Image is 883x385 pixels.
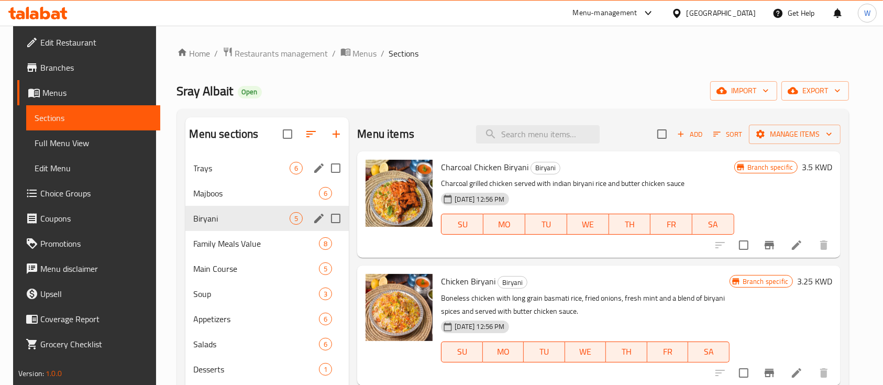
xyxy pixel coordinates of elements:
span: Salads [194,338,319,350]
button: edit [311,160,327,176]
span: Full Menu View [35,137,152,149]
div: Trays6edit [185,156,349,181]
button: TU [525,214,567,235]
div: items [319,313,332,325]
button: Sort [711,126,745,142]
button: SA [692,214,734,235]
input: search [476,125,600,144]
button: TU [524,342,565,362]
span: 6 [319,189,332,199]
button: TH [609,214,651,235]
div: items [319,338,332,350]
p: Charcoal grilled chicken served with indian biryani rice and butter chicken sauce [441,177,734,190]
span: Main Course [194,262,319,275]
span: Add item [673,126,707,142]
span: Trays [194,162,290,174]
span: 8 [319,239,332,249]
div: Family Meals Value [194,237,319,250]
div: items [319,262,332,275]
span: [DATE] 12:56 PM [450,194,509,204]
button: FR [647,342,689,362]
button: export [781,81,849,101]
span: Promotions [40,237,152,250]
button: MO [483,342,524,362]
div: items [319,237,332,250]
li: / [215,47,218,60]
a: Menus [17,80,161,105]
li: / [381,47,385,60]
h2: Menu sections [190,126,259,142]
button: Add [673,126,707,142]
div: Salads6 [185,332,349,357]
a: Edit menu item [790,367,803,379]
span: Menus [42,86,152,99]
a: Full Menu View [26,130,161,156]
span: Sort [713,128,742,140]
span: 3 [319,289,332,299]
img: Charcoal Chicken Biryani [366,160,433,227]
span: Manage items [757,128,832,141]
span: Sort items [707,126,749,142]
span: Sections [389,47,419,60]
span: TH [610,344,643,359]
a: Restaurants management [223,47,328,60]
div: Soup3 [185,281,349,306]
span: Soup [194,288,319,300]
span: FR [655,217,688,232]
span: Menu disclaimer [40,262,152,275]
div: Biryani [531,162,560,174]
div: Biryani [194,212,290,225]
a: Promotions [17,231,161,256]
span: export [790,84,841,97]
span: Biryani [531,162,560,174]
span: Sray Albait [177,79,234,103]
a: Coverage Report [17,306,161,332]
span: Edit Restaurant [40,36,152,49]
div: items [319,288,332,300]
span: Coverage Report [40,313,152,325]
button: edit [311,211,327,226]
div: items [319,187,332,200]
span: 5 [319,264,332,274]
span: Biryani [498,277,527,289]
div: Appetizers6 [185,306,349,332]
button: TH [606,342,647,362]
span: Sort sections [299,122,324,147]
span: Select to update [733,234,755,256]
div: Majboos6 [185,181,349,206]
div: Menu-management [573,7,637,19]
span: 6 [319,314,332,324]
span: MO [488,217,521,232]
li: / [333,47,336,60]
a: Grocery Checklist [17,332,161,357]
span: Select to update [733,362,755,384]
span: SU [446,217,479,232]
a: Coupons [17,206,161,231]
button: SU [441,214,483,235]
span: MO [487,344,520,359]
span: SA [697,217,730,232]
span: Branch specific [738,277,792,287]
div: [GEOGRAPHIC_DATA] [687,7,756,19]
h2: Menu items [357,126,414,142]
span: 6 [290,163,302,173]
button: Manage items [749,125,841,144]
span: Charcoal Chicken Biryani [441,159,528,175]
button: SU [441,342,482,362]
a: Choice Groups [17,181,161,206]
a: Menus [340,47,377,60]
a: Menu disclaimer [17,256,161,281]
button: WE [565,342,606,362]
div: Biryani [498,276,527,289]
div: Main Course5 [185,256,349,281]
span: WE [571,217,605,232]
nav: breadcrumb [177,47,849,60]
span: Choice Groups [40,187,152,200]
button: Add section [324,122,349,147]
span: Desserts [194,363,319,376]
div: items [290,212,303,225]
